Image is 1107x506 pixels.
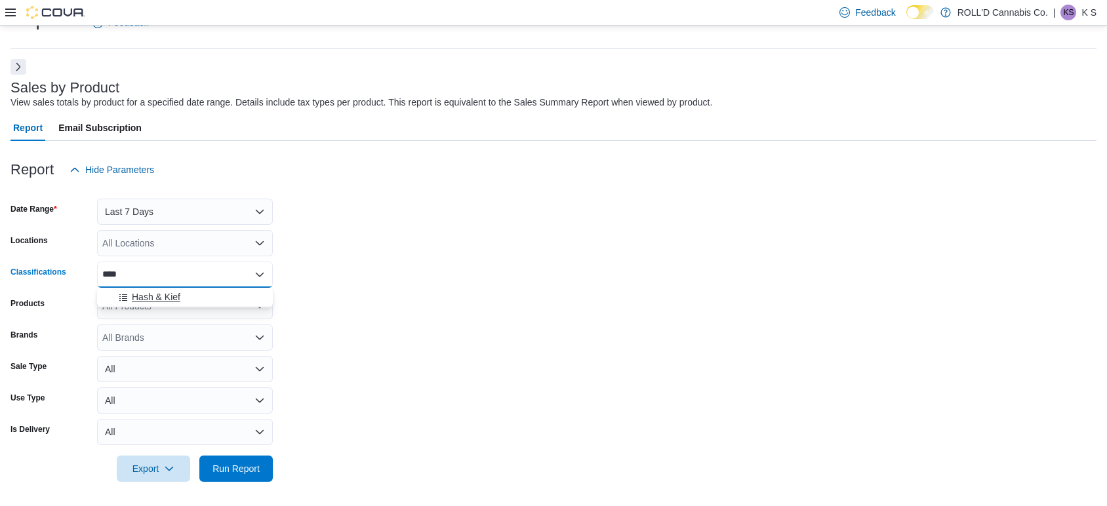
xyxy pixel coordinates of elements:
h3: Report [10,162,54,178]
div: Choose from the following options [97,288,273,307]
button: Run Report [199,456,273,482]
button: Hide Parameters [64,157,159,183]
span: Feedback [855,6,895,19]
div: K S [1060,5,1076,20]
label: Classifications [10,267,66,277]
button: Last 7 Days [97,199,273,225]
div: View sales totals by product for a specified date range. Details include tax types per product. T... [10,96,712,109]
button: All [97,387,273,414]
span: Run Report [212,462,260,475]
span: Hide Parameters [85,163,154,176]
label: Is Delivery [10,424,50,435]
span: Export [125,456,182,482]
button: Open list of options [254,238,265,248]
p: K S [1081,5,1097,20]
label: Sale Type [10,361,47,372]
button: Next [10,59,26,75]
input: Dark Mode [906,5,934,19]
label: Locations [10,235,48,246]
img: Cova [26,6,85,19]
button: Open list of options [254,332,265,343]
span: Email Subscription [58,115,142,141]
span: Hash & Kief [132,290,180,303]
button: All [97,419,273,445]
label: Brands [10,330,37,340]
p: ROLL'D Cannabis Co. [957,5,1048,20]
button: Export [117,456,190,482]
h3: Sales by Product [10,80,119,96]
label: Date Range [10,204,57,214]
button: Close list of options [254,269,265,280]
span: Report [13,115,43,141]
p: | [1053,5,1056,20]
button: All [97,356,273,382]
label: Use Type [10,393,45,403]
button: Hash & Kief [97,288,273,307]
label: Products [10,298,45,309]
span: KS [1063,5,1074,20]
